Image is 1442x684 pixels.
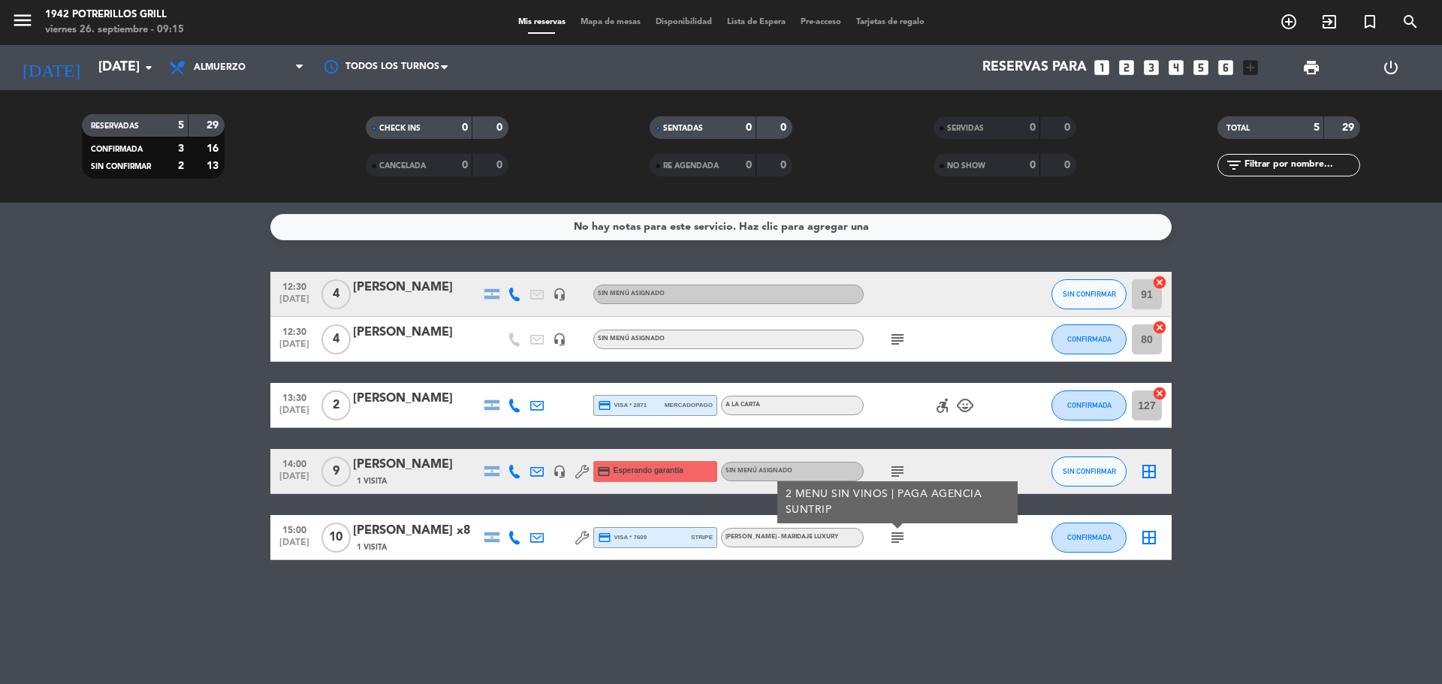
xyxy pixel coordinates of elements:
[45,8,184,23] div: 1942 Potrerillos Grill
[353,278,481,297] div: [PERSON_NAME]
[1314,122,1320,133] strong: 5
[1152,320,1167,335] i: cancel
[780,160,789,170] strong: 0
[1361,13,1379,31] i: turned_in_not
[276,388,313,405] span: 13:30
[1092,58,1112,77] i: looks_one
[1241,58,1260,77] i: add_box
[597,465,611,478] i: credit_card
[1401,13,1419,31] i: search
[1067,533,1112,541] span: CONFIRMADA
[956,396,974,414] i: child_care
[1117,58,1136,77] i: looks_two
[553,465,566,478] i: headset_mic
[11,51,91,84] i: [DATE]
[91,163,151,170] span: SIN CONFIRMAR
[746,160,752,170] strong: 0
[1226,125,1250,132] span: TOTAL
[947,125,984,132] span: SERVIDAS
[665,400,713,410] span: mercadopago
[648,18,719,26] span: Disponibilidad
[1342,122,1357,133] strong: 29
[1030,160,1036,170] strong: 0
[1166,58,1186,77] i: looks_4
[207,161,222,171] strong: 13
[357,475,387,487] span: 1 Visita
[888,529,907,547] i: subject
[496,122,505,133] strong: 0
[91,146,143,153] span: CONFIRMADA
[553,288,566,301] i: headset_mic
[614,465,683,477] span: Esperando garantía
[598,531,611,544] i: credit_card
[1051,324,1127,354] button: CONFIRMADA
[1152,275,1167,290] i: cancel
[786,487,1010,518] div: 2 MENU SIN VINOS | PAGA AGENCIA SUNTRIP
[379,162,426,170] span: CANCELADA
[276,472,313,489] span: [DATE]
[91,122,139,130] span: RESERVADAS
[11,9,34,37] button: menu
[45,23,184,38] div: viernes 26. septiembre - 09:15
[11,9,34,32] i: menu
[726,402,760,408] span: A LA CARTA
[1051,279,1127,309] button: SIN CONFIRMAR
[1140,529,1158,547] i: border_all
[663,162,719,170] span: RE AGENDADA
[1063,290,1116,298] span: SIN CONFIRMAR
[140,59,158,77] i: arrow_drop_down
[1225,156,1243,174] i: filter_list
[1382,59,1400,77] i: power_settings_new
[1064,160,1073,170] strong: 0
[207,143,222,154] strong: 16
[1051,457,1127,487] button: SIN CONFIRMAR
[947,162,985,170] span: NO SHOW
[357,541,387,553] span: 1 Visita
[1280,13,1298,31] i: add_circle_outline
[888,330,907,348] i: subject
[276,294,313,312] span: [DATE]
[934,396,952,414] i: accessible_forward
[1191,58,1211,77] i: looks_5
[321,457,351,487] span: 9
[178,120,184,131] strong: 5
[353,323,481,342] div: [PERSON_NAME]
[1064,122,1073,133] strong: 0
[598,336,665,342] span: Sin menú asignado
[178,161,184,171] strong: 2
[462,122,468,133] strong: 0
[1051,390,1127,420] button: CONFIRMADA
[1067,335,1112,343] span: CONFIRMADA
[726,534,838,540] span: [PERSON_NAME] - Maridaje Luxury
[726,468,792,474] span: Sin menú asignado
[276,454,313,472] span: 14:00
[353,521,481,541] div: [PERSON_NAME] x8
[1067,401,1112,409] span: CONFIRMADA
[1030,122,1036,133] strong: 0
[276,520,313,538] span: 15:00
[746,122,752,133] strong: 0
[780,122,789,133] strong: 0
[321,390,351,420] span: 2
[353,389,481,408] div: [PERSON_NAME]
[321,523,351,553] span: 10
[276,322,313,339] span: 12:30
[1063,467,1116,475] span: SIN CONFIRMAR
[573,18,648,26] span: Mapa de mesas
[511,18,573,26] span: Mis reservas
[691,532,713,542] span: stripe
[719,18,793,26] span: Lista de Espera
[1320,13,1338,31] i: exit_to_app
[1051,523,1127,553] button: CONFIRMADA
[1216,58,1235,77] i: looks_6
[1140,463,1158,481] i: border_all
[793,18,849,26] span: Pre-acceso
[598,291,665,297] span: Sin menú asignado
[1302,59,1320,77] span: print
[663,125,703,132] span: SENTADAS
[207,120,222,131] strong: 29
[1351,45,1431,90] div: LOG OUT
[1152,386,1167,401] i: cancel
[553,333,566,346] i: headset_mic
[379,125,421,132] span: CHECK INS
